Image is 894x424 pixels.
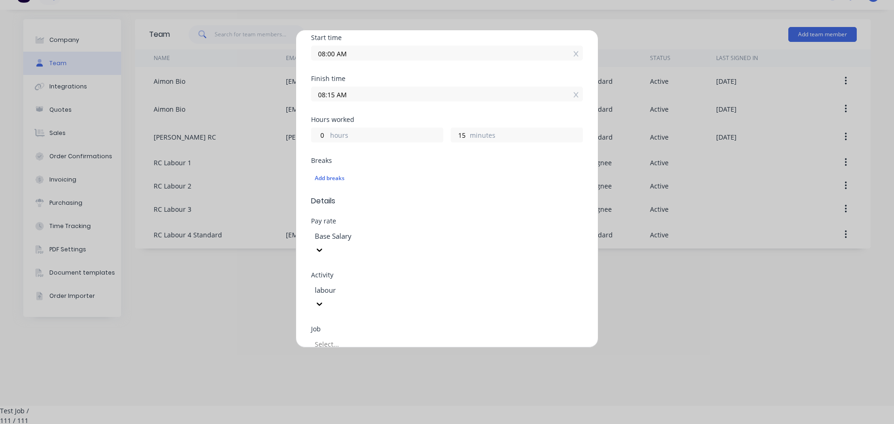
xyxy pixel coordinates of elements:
[315,172,579,184] div: Add breaks
[311,326,583,332] div: Job
[311,34,583,41] div: Start time
[311,195,583,207] span: Details
[451,128,467,142] input: 0
[311,218,583,224] div: Pay rate
[311,75,583,82] div: Finish time
[311,116,583,123] div: Hours worked
[312,128,328,142] input: 0
[311,272,583,278] div: Activity
[311,157,583,164] div: Breaks
[330,130,443,142] label: hours
[470,130,582,142] label: minutes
